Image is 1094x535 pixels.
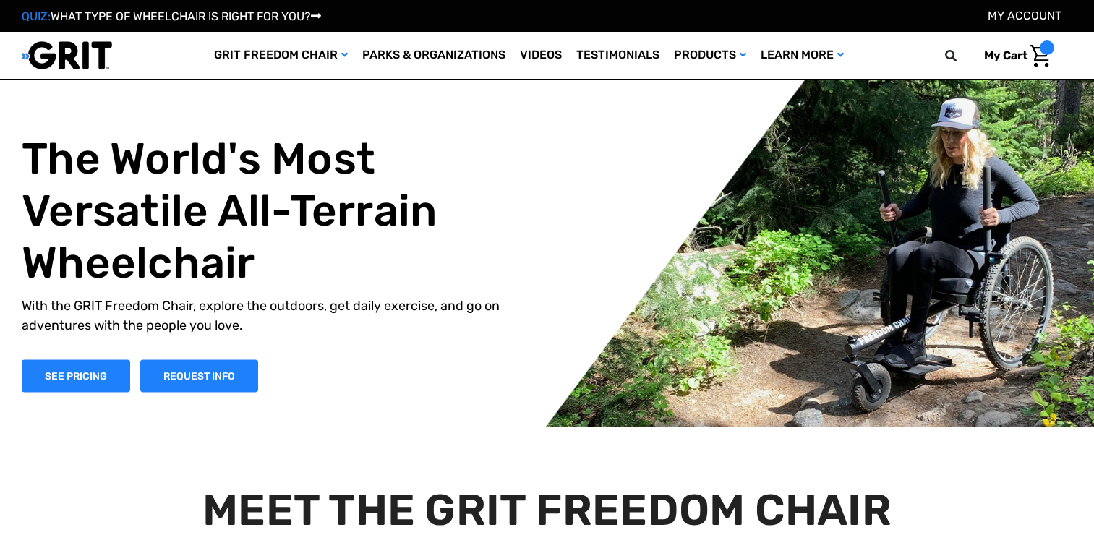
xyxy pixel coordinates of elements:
[22,296,532,335] p: With the GRIT Freedom Chair, explore the outdoors, get daily exercise, and go on adventures with ...
[753,32,851,79] a: Learn More
[513,32,569,79] a: Videos
[1030,45,1051,67] img: Cart
[973,40,1054,71] a: Cart with 0 items
[22,9,321,23] a: QUIZ:WHAT TYPE OF WHEELCHAIR IS RIGHT FOR YOU?
[667,32,753,79] a: Products
[22,359,130,392] a: Shop Now
[984,48,1027,62] span: My Cart
[22,9,51,23] span: QUIZ:
[988,9,1061,22] a: Account
[22,40,112,70] img: GRIT All-Terrain Wheelchair and Mobility Equipment
[952,40,973,71] input: Search
[207,32,355,79] a: GRIT Freedom Chair
[140,359,258,392] a: Slide number 1, Request Information
[355,32,513,79] a: Parks & Organizations
[22,132,532,288] h1: The World's Most Versatile All-Terrain Wheelchair
[569,32,667,79] a: Testimonials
